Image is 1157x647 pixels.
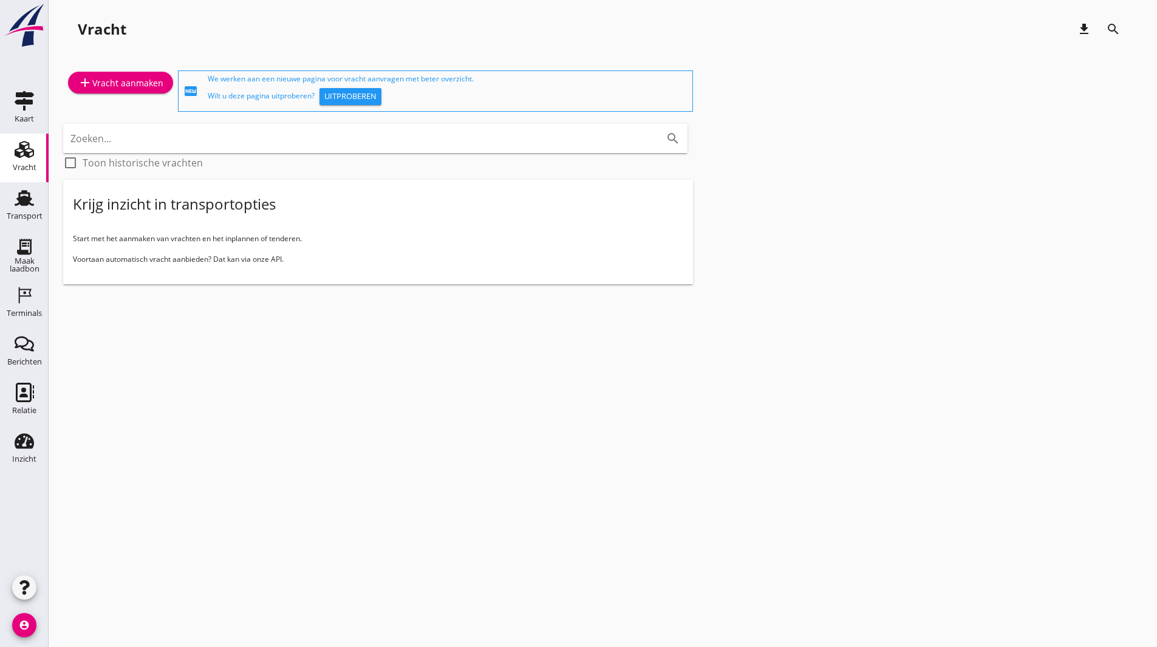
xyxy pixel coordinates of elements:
label: Toon historische vrachten [83,157,203,169]
div: Vracht aanmaken [78,75,163,90]
i: account_circle [12,613,36,637]
div: Inzicht [12,455,36,463]
img: logo-small.a267ee39.svg [2,3,46,48]
p: Voortaan automatisch vracht aanbieden? Dat kan via onze API. [73,254,683,265]
input: Zoeken... [70,129,646,148]
div: Terminals [7,309,42,317]
div: Krijg inzicht in transportopties [73,194,276,214]
i: search [666,131,680,146]
div: Vracht [78,19,126,39]
i: add [78,75,92,90]
div: Berichten [7,358,42,366]
i: search [1106,22,1121,36]
div: Vracht [13,163,36,171]
i: download [1077,22,1091,36]
button: Uitproberen [319,88,381,105]
div: Transport [7,212,43,220]
a: Vracht aanmaken [68,72,173,94]
p: Start met het aanmaken van vrachten en het inplannen of tenderen. [73,233,683,244]
div: Uitproberen [324,91,377,103]
div: Relatie [12,406,36,414]
div: We werken aan een nieuwe pagina voor vracht aanvragen met beter overzicht. Wilt u deze pagina uit... [208,74,688,109]
i: fiber_new [183,84,198,98]
div: Kaart [15,115,34,123]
